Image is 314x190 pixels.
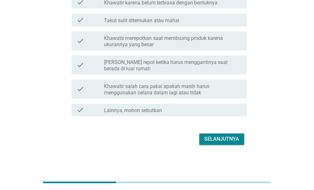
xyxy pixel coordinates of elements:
[77,58,84,72] i: check
[104,107,162,114] label: Lainnya, mohon sebutkan
[199,133,244,145] button: Selanjutnya
[104,35,242,48] label: Khawatir merepotkan saat membuang produk karena ukurannya yang besar
[104,17,179,24] label: Takut sulit ditemukan atau mahal
[77,106,84,114] i: check
[104,83,242,96] label: Khawatir salah cara pakai apakah masih harus menggunakan celana dalam lagi atau tidak
[104,59,242,72] label: [PERSON_NAME] repot ketika harus menggantinya saat berada di luar rumah
[77,82,84,96] i: check
[77,34,84,48] i: check
[204,135,239,143] div: Selanjutnya
[77,16,84,24] i: check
